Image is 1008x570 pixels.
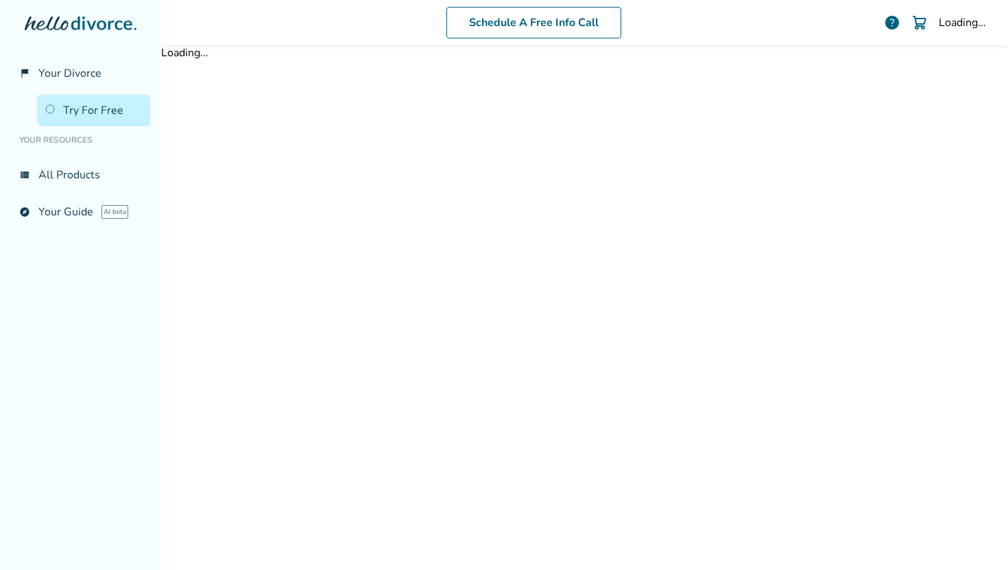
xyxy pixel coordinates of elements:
[446,7,621,38] a: Schedule A Free Info Call
[11,159,150,191] a: view_listAll Products
[11,196,150,228] a: exploreYour GuideAI beta
[11,58,150,89] a: flag_2Your Divorce
[939,15,986,30] div: Loading...
[19,206,30,217] span: explore
[19,169,30,180] span: view_list
[161,45,1008,60] div: Loading...
[911,14,928,31] img: Cart
[101,205,128,219] span: AI beta
[884,14,900,31] a: help
[19,68,30,79] span: flag_2
[37,95,150,126] a: Try For Free
[11,126,150,154] li: Your Resources
[38,66,101,81] span: Your Divorce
